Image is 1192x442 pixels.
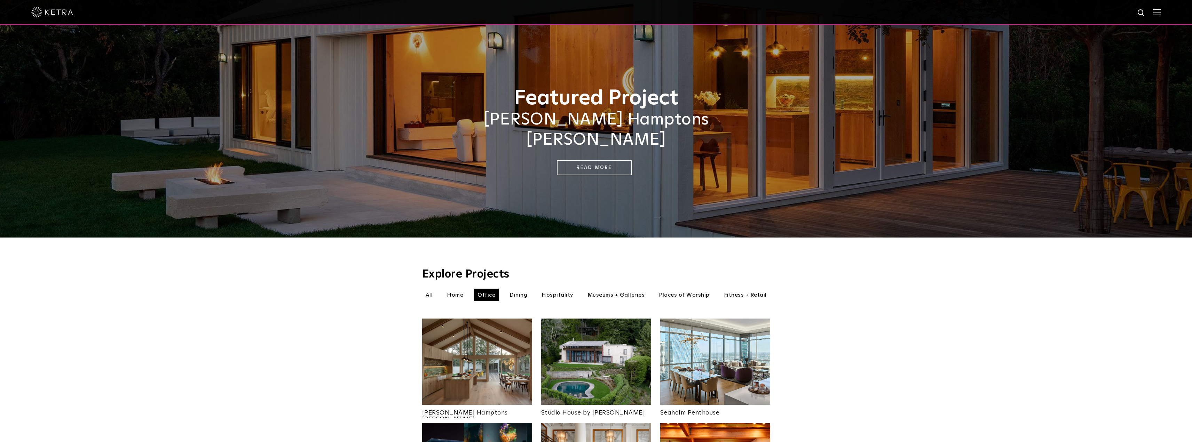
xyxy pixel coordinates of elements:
[422,405,532,422] a: [PERSON_NAME] Hamptons [PERSON_NAME]
[538,289,577,301] li: Hospitality
[1153,9,1161,15] img: Hamburger%20Nav.svg
[557,160,632,175] a: Read More
[422,269,770,280] h3: Explore Projects
[31,7,73,17] img: ketra-logo-2019-white
[541,405,651,416] a: Studio House by [PERSON_NAME]
[584,289,648,301] li: Museums + Galleries
[422,87,770,110] h1: Featured Project
[506,289,531,301] li: Dining
[1137,9,1146,17] img: search icon
[660,319,770,405] img: Project_Landing_Thumbnail-2022smaller
[422,110,770,150] h2: [PERSON_NAME] Hamptons [PERSON_NAME]
[443,289,467,301] li: Home
[474,289,499,301] li: Office
[422,289,436,301] li: All
[655,289,713,301] li: Places of Worship
[541,319,651,405] img: An aerial view of Olson Kundig's Studio House in Seattle
[422,319,532,405] img: Project_Landing_Thumbnail-2021
[660,405,770,416] a: Seaholm Penthouse
[720,289,770,301] li: Fitness + Retail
